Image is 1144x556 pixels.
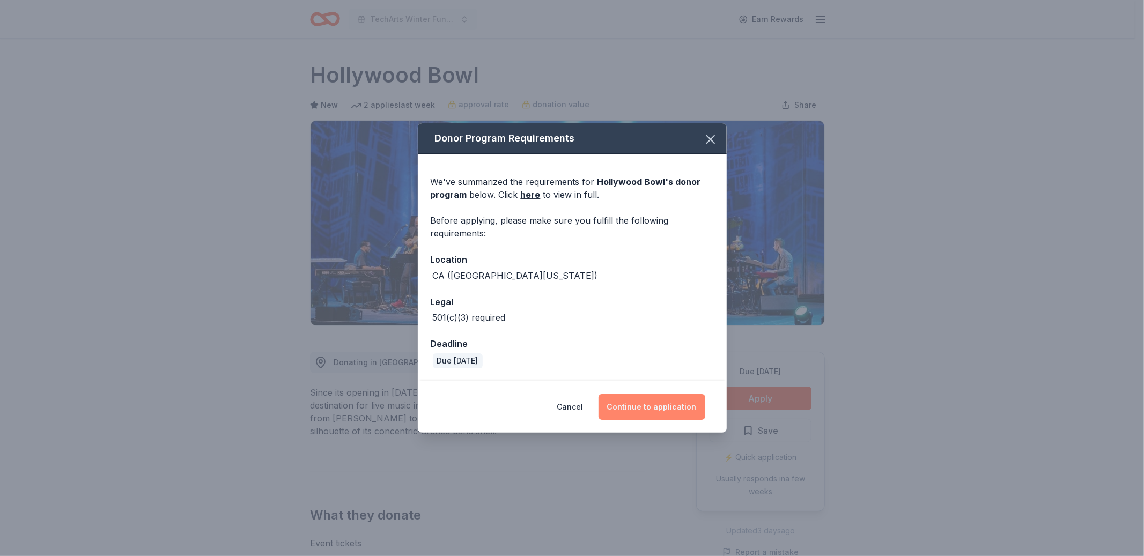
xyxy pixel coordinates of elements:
div: 501(c)(3) required [433,311,506,324]
button: Cancel [557,394,584,420]
button: Continue to application [599,394,705,420]
div: We've summarized the requirements for below. Click to view in full. [431,175,714,201]
a: here [521,188,541,201]
div: Deadline [431,337,714,351]
div: Before applying, please make sure you fulfill the following requirements: [431,214,714,240]
div: Due [DATE] [433,353,483,368]
div: Donor Program Requirements [418,123,727,154]
div: CA ([GEOGRAPHIC_DATA][US_STATE]) [433,269,598,282]
div: Location [431,253,714,266]
div: Legal [431,295,714,309]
